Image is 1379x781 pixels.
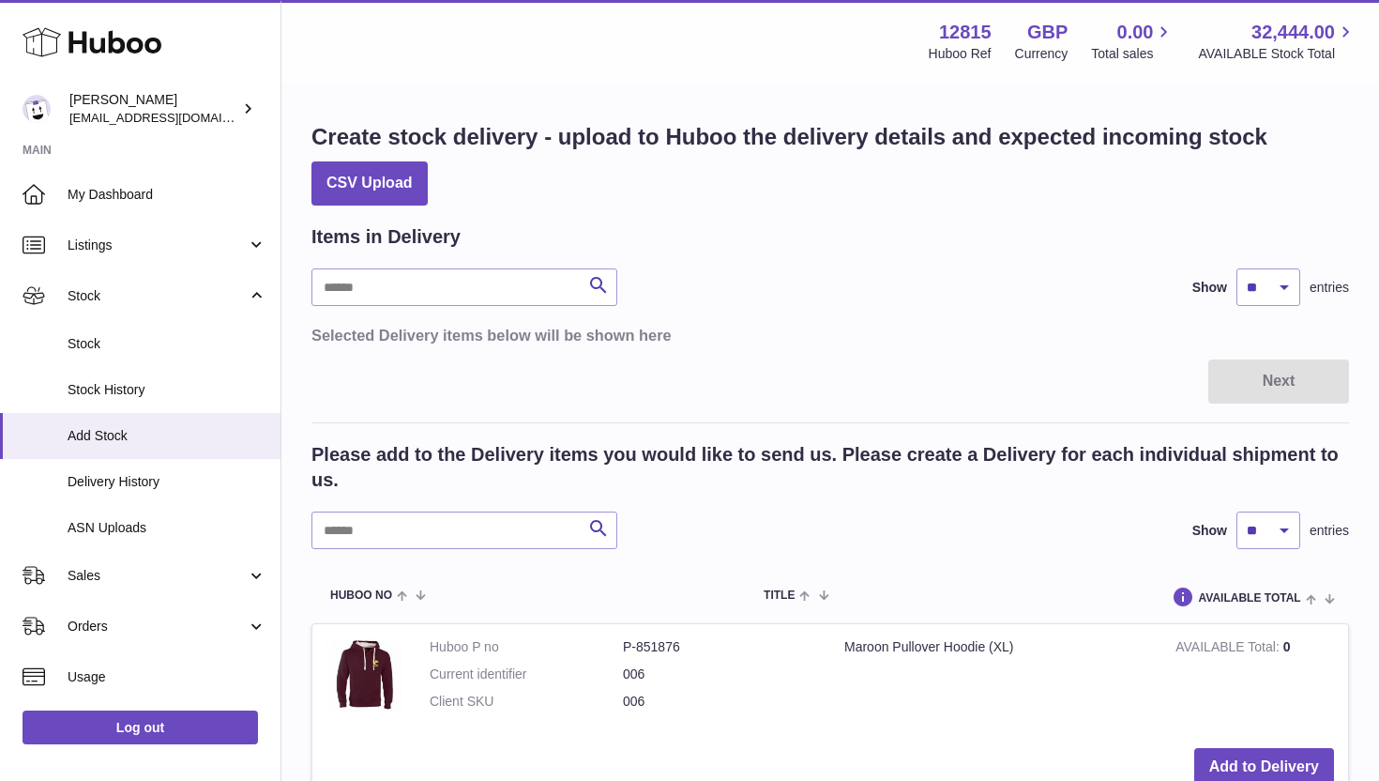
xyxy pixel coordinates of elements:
[68,519,266,537] span: ASN Uploads
[68,381,266,399] span: Stock History
[68,186,266,204] span: My Dashboard
[1117,20,1154,45] span: 0.00
[430,638,623,656] dt: Huboo P no
[430,666,623,683] dt: Current identifier
[311,224,461,250] h2: Items in Delivery
[69,91,238,127] div: [PERSON_NAME]
[23,95,51,123] img: shophawksclub@gmail.com
[939,20,992,45] strong: 12815
[68,567,247,585] span: Sales
[326,638,402,712] img: Maroon Pullover Hoodie (XL)
[830,624,1161,734] td: Maroon Pullover Hoodie (XL)
[68,668,266,686] span: Usage
[68,427,266,445] span: Add Stock
[623,638,816,656] dd: P-851876
[311,122,1267,152] h1: Create stock delivery - upload to Huboo the delivery details and expected incoming stock
[1161,624,1348,734] td: 0
[1192,522,1227,540] label: Show
[1198,45,1356,63] span: AVAILABLE Stock Total
[1310,522,1349,540] span: entries
[68,473,266,491] span: Delivery History
[1192,279,1227,297] label: Show
[68,287,247,305] span: Stock
[68,237,247,254] span: Listings
[430,693,623,711] dt: Client SKU
[929,45,992,63] div: Huboo Ref
[1251,20,1335,45] span: 32,444.00
[1015,45,1068,63] div: Currency
[69,110,276,125] span: [EMAIL_ADDRESS][DOMAIN_NAME]
[311,442,1349,493] h2: Please add to the Delivery items you would like to send us. Please create a Delivery for each ind...
[23,711,258,744] a: Log out
[1310,279,1349,297] span: entries
[1175,639,1282,659] strong: AVAILABLE Total
[1198,20,1356,63] a: 32,444.00 AVAILABLE Stock Total
[1091,45,1174,63] span: Total sales
[1027,20,1068,45] strong: GBP
[68,618,247,636] span: Orders
[311,325,1349,345] h3: Selected Delivery items below will be shown here
[623,693,816,711] dd: 006
[311,161,428,206] button: CSV Upload
[1091,20,1174,63] a: 0.00 Total sales
[68,335,266,353] span: Stock
[1199,592,1301,605] span: AVAILABLE Total
[764,590,795,602] span: Title
[330,590,392,602] span: Huboo no
[623,666,816,683] dd: 006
